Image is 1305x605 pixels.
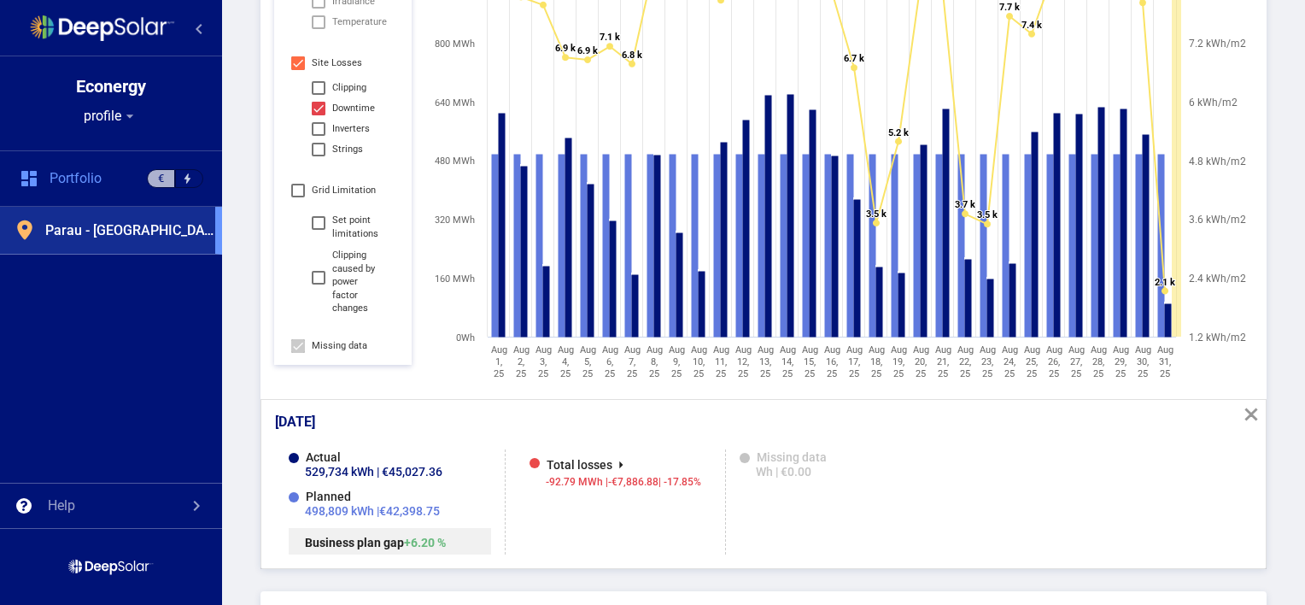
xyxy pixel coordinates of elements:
tspan: 25 [982,368,992,379]
tspan: Aug [868,344,884,355]
tspan: 6 kWh/m2 [1189,97,1238,109]
tspan: 25 [494,368,504,379]
tspan: 7.2 kWh/m2 [1189,38,1246,50]
tspan: 6, [606,356,613,367]
tspan: 25 [1049,368,1059,379]
tspan: Aug [846,344,862,355]
tspan: 2.4 kWh/m2 [1189,273,1246,285]
div: Actual [306,450,341,464]
tspan: 25 [716,368,726,379]
tspan: Aug [801,344,817,355]
tspan: 800 MWh [435,38,475,50]
tspan: 28, [1092,356,1104,367]
tspan: 1.2 kWh/m2 [1189,332,1246,344]
tspan: 25 [960,368,970,379]
tspan: Aug [912,344,928,355]
tspan: 1, [495,356,502,367]
tspan: Aug [557,344,573,355]
tspan: 25 [1138,368,1148,379]
tspan: 6.7 k [844,53,864,64]
div: Clipping caused by power factor changes [332,249,384,315]
tspan: 6.9 k [577,45,598,56]
tspan: 9, [673,356,680,367]
tspan: 12, [737,356,749,367]
tspan: 25 [671,368,682,379]
tspan: 19, [892,356,904,367]
tspan: 15, [804,356,816,367]
tspan: Aug [979,344,995,355]
tspan: 7, [629,356,635,367]
tspan: 25 [693,368,704,379]
tspan: 25 [805,368,815,379]
tspan: Aug [646,344,662,355]
tspan: 27, [1070,356,1082,367]
mat-icon: arrow_drop_down [121,108,138,125]
tspan: Aug [1156,344,1173,355]
tspan: 25 [1004,368,1015,379]
tspan: 25 [849,368,859,379]
p: 529,734 kWh | €45,027.36 [289,465,442,479]
tspan: 3.6 kWh/m2 [1189,214,1246,226]
span: + [404,536,411,549]
tspan: Aug [601,344,617,355]
div: Total losses [547,458,612,472]
tspan: Aug [535,344,551,355]
mat-icon: arrow_right [612,456,633,477]
div: Help [48,497,75,514]
tspan: Aug [512,344,529,355]
tspan: 6.9 k [555,43,576,54]
tspan: 16, [826,356,838,367]
tspan: 25 [760,368,770,379]
div: Inverters [332,119,370,139]
tspan: 29, [1115,356,1127,367]
tspan: 25 [827,368,837,379]
tspan: Aug [668,344,684,355]
tspan: 25 [605,368,615,379]
tspan: Aug [490,344,506,355]
tspan: 25 [938,368,948,379]
tspan: 7.7 k [999,2,1020,13]
tspan: Aug [1134,344,1150,355]
tspan: 25 [1160,368,1170,379]
mat-icon: chevron_left [189,19,209,39]
div: Strings [332,139,363,160]
p: Wh | €0.00 [740,465,811,479]
tspan: 5.2 k [888,127,909,138]
tspan: Aug [623,344,640,355]
tspan: 25 [1115,368,1126,379]
p: €42,398.75 [289,504,440,518]
tspan: 160 MWh [435,273,475,285]
tspan: 23, [981,356,993,367]
span: 6.20 % [404,536,446,549]
tspan: 25 [538,368,548,379]
tspan: 25 [893,368,904,379]
tspan: Aug [1112,344,1128,355]
tspan: 7.1 k [600,32,620,43]
tspan: 25 [738,368,748,379]
tspan: Aug [1090,344,1106,355]
mat-icon: close [1241,404,1261,425]
tspan: Aug [934,344,951,355]
p: [DATE] [261,400,322,436]
tspan: 4, [562,356,569,367]
tspan: 5, [584,356,591,367]
div: Clipping [332,78,366,98]
p: -92.79 MWh | | -17.85% [530,475,701,489]
tspan: 320 MWh [435,214,475,226]
div: Planned [306,490,351,503]
tspan: Aug [823,344,840,355]
mat-expansion-panel-header: Total losses-92.79 MWh |-€7,886.88| -17.85% [519,449,711,490]
tspan: Aug [1001,344,1017,355]
tspan: 13, [759,356,771,367]
tspan: 17, [848,356,860,367]
tspan: 24, [1004,356,1015,367]
tspan: 11, [715,356,727,367]
div: Downtime [332,98,375,119]
div: Set point limitations [332,214,384,240]
tspan: 480 MWh [435,156,475,167]
span: Grid limitation [312,180,376,201]
tspan: 3.5 k [977,209,998,220]
tspan: 640 MWh [435,97,475,109]
span: profile [84,108,121,125]
tspan: 10, [693,356,705,367]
